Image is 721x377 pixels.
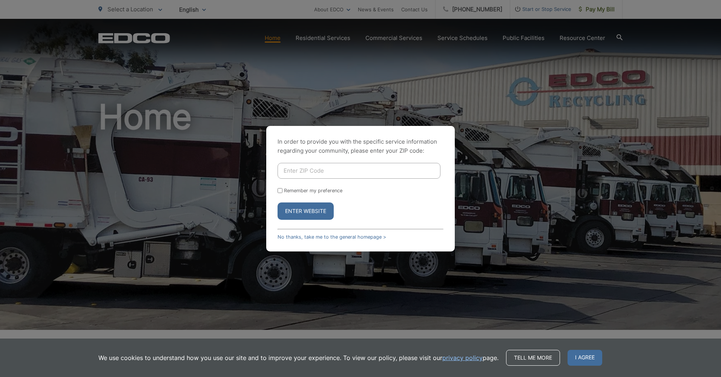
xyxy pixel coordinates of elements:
button: Enter Website [278,202,334,220]
p: In order to provide you with the specific service information regarding your community, please en... [278,137,443,155]
span: I agree [568,350,602,366]
label: Remember my preference [284,188,342,193]
input: Enter ZIP Code [278,163,440,179]
p: We use cookies to understand how you use our site and to improve your experience. To view our pol... [98,353,499,362]
a: privacy policy [442,353,483,362]
a: Tell me more [506,350,560,366]
a: No thanks, take me to the general homepage > [278,234,386,240]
